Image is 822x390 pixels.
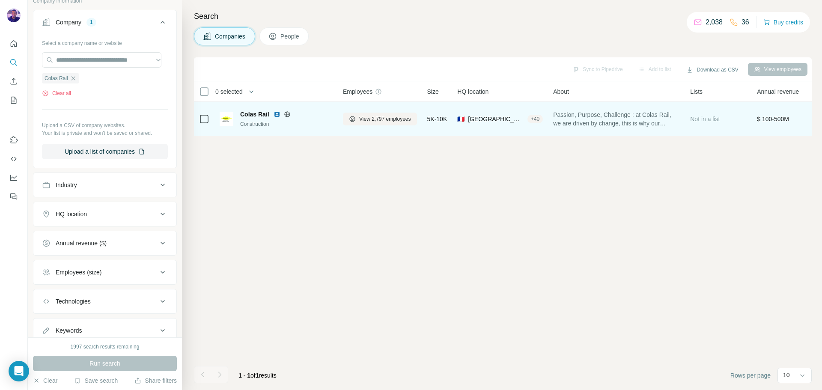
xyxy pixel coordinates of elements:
[680,63,744,76] button: Download as CSV
[274,111,280,118] img: LinkedIn logo
[7,92,21,108] button: My lists
[56,181,77,189] div: Industry
[134,376,177,385] button: Share filters
[240,110,269,119] span: Colas Rail
[33,175,176,195] button: Industry
[33,12,176,36] button: Company1
[45,74,68,82] span: Colas Rail
[457,87,488,96] span: HQ location
[690,116,720,122] span: Not in a list
[553,87,569,96] span: About
[757,116,789,122] span: $ 100-500M
[56,210,87,218] div: HQ location
[42,144,168,159] button: Upload a list of companies
[7,132,21,148] button: Use Surfe on LinkedIn
[42,122,168,129] p: Upload a CSV of company websites.
[7,189,21,204] button: Feedback
[763,16,803,28] button: Buy credits
[71,343,140,351] div: 1997 search results remaining
[215,87,243,96] span: 0 selected
[33,262,176,283] button: Employees (size)
[9,361,29,381] div: Open Intercom Messenger
[42,129,168,137] p: Your list is private and won't be saved or shared.
[7,36,21,51] button: Quick start
[553,110,680,128] span: Passion, Purpose, Challenge : at Colas Rail, we are driven by change, this is why our employees i...
[457,115,465,123] span: 🇫🇷
[42,89,71,97] button: Clear all
[33,204,176,224] button: HQ location
[194,10,812,22] h4: Search
[730,371,771,380] span: Rows per page
[56,326,82,335] div: Keywords
[86,18,96,26] div: 1
[690,87,703,96] span: Lists
[33,291,176,312] button: Technologies
[220,112,233,126] img: Logo of Colas Rail
[33,233,176,253] button: Annual revenue ($)
[42,36,168,47] div: Select a company name or website
[240,120,333,128] div: Construction
[238,372,250,379] span: 1 - 1
[468,115,524,123] span: [GEOGRAPHIC_DATA], [GEOGRAPHIC_DATA] [GEOGRAPHIC_DATA]
[56,268,101,277] div: Employees (size)
[56,297,91,306] div: Technologies
[56,18,81,27] div: Company
[56,239,107,247] div: Annual revenue ($)
[74,376,118,385] button: Save search
[7,9,21,22] img: Avatar
[280,32,300,41] span: People
[527,115,543,123] div: + 40
[7,151,21,167] button: Use Surfe API
[33,376,57,385] button: Clear
[256,372,259,379] span: 1
[783,371,790,379] p: 10
[7,170,21,185] button: Dashboard
[7,74,21,89] button: Enrich CSV
[757,87,799,96] span: Annual revenue
[742,17,749,27] p: 36
[250,372,256,379] span: of
[427,115,447,123] span: 5K-10K
[427,87,439,96] span: Size
[238,372,277,379] span: results
[359,115,411,123] span: View 2,797 employees
[33,320,176,341] button: Keywords
[706,17,723,27] p: 2,038
[7,55,21,70] button: Search
[215,32,246,41] span: Companies
[343,87,372,96] span: Employees
[343,113,417,125] button: View 2,797 employees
